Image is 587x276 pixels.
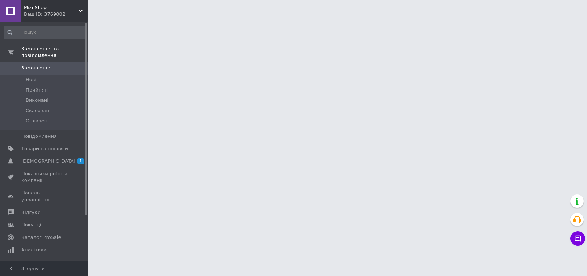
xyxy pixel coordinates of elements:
[21,146,68,152] span: Товари та послуги
[26,87,48,93] span: Прийняті
[24,11,88,18] div: Ваш ID: 3769002
[21,209,40,216] span: Відгуки
[570,231,585,246] button: Чат з покупцем
[21,133,57,140] span: Повідомлення
[77,158,84,164] span: 1
[26,97,48,104] span: Виконані
[21,259,68,273] span: Управління сайтом
[24,4,79,11] span: Mizi Shop
[21,171,68,184] span: Показники роботи компанії
[4,26,87,39] input: Пошук
[21,158,76,165] span: [DEMOGRAPHIC_DATA]
[21,234,61,241] span: Каталог ProSale
[21,247,47,253] span: Аналітика
[21,65,52,71] span: Замовлення
[21,46,88,59] span: Замовлення та повідомлення
[26,118,49,124] span: Оплачені
[21,222,41,228] span: Покупці
[21,190,68,203] span: Панель управління
[26,107,51,114] span: Скасовані
[26,76,36,83] span: Нові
